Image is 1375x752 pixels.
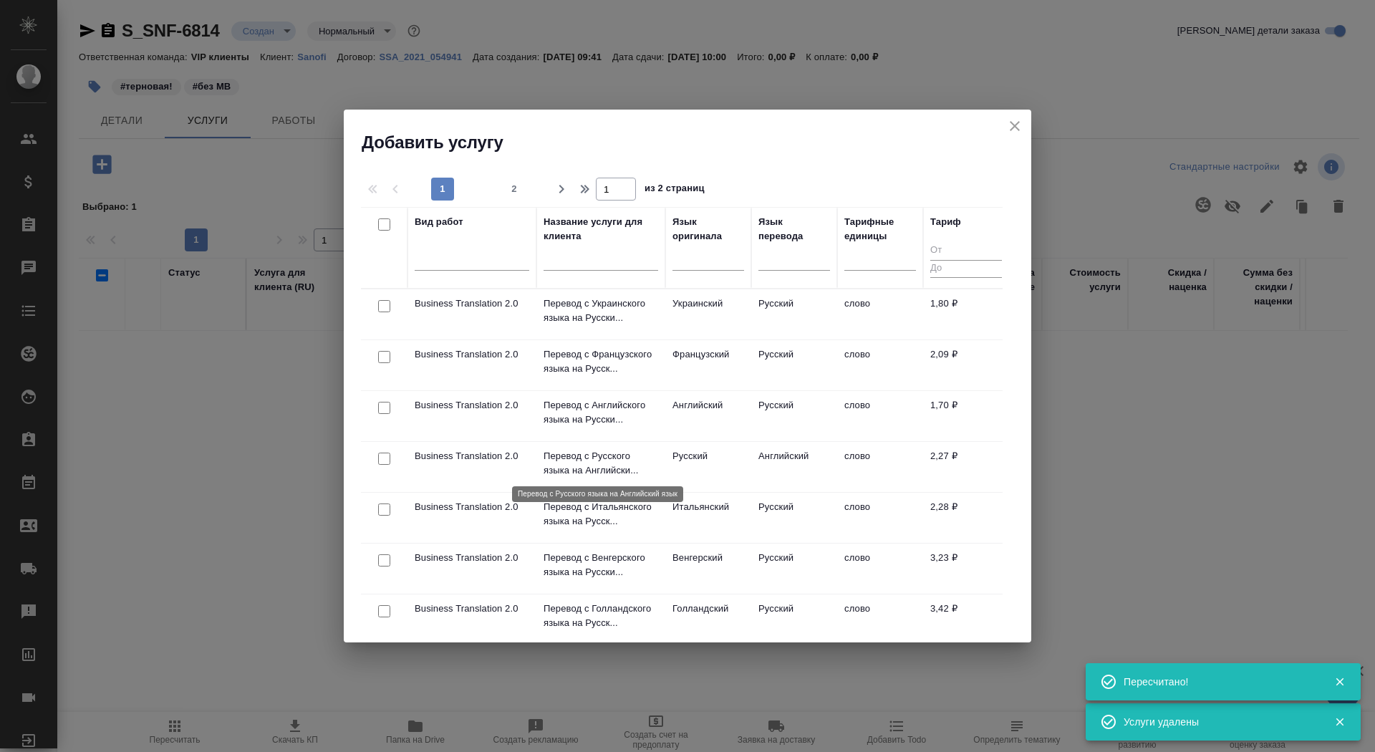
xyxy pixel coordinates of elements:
[837,594,923,645] td: слово
[1004,115,1026,137] button: close
[544,215,658,244] div: Название услуги для клиента
[544,500,658,529] p: Перевод с Итальянского языка на Русск...
[751,594,837,645] td: Русский
[751,442,837,492] td: Английский
[923,289,1009,339] td: 1,80 ₽
[415,449,529,463] p: Business Translation 2.0
[672,215,744,244] div: Язык оригинала
[503,182,526,196] span: 2
[837,340,923,390] td: слово
[923,340,1009,390] td: 2,09 ₽
[544,551,658,579] p: Перевод с Венгерского языка на Русски...
[665,289,751,339] td: Украинский
[645,180,705,201] span: из 2 страниц
[837,391,923,441] td: слово
[837,493,923,543] td: слово
[665,594,751,645] td: Голландский
[544,602,658,630] p: Перевод с Голландского языка на Русск...
[930,215,961,229] div: Тариф
[415,500,529,514] p: Business Translation 2.0
[751,544,837,594] td: Русский
[1325,715,1354,728] button: Закрыть
[923,493,1009,543] td: 2,28 ₽
[751,493,837,543] td: Русский
[362,131,1031,154] h2: Добавить услугу
[1124,715,1313,729] div: Услуги удалены
[415,297,529,311] p: Business Translation 2.0
[665,340,751,390] td: Французский
[665,493,751,543] td: Итальянский
[665,442,751,492] td: Русский
[930,242,1002,260] input: От
[1325,675,1354,688] button: Закрыть
[758,215,830,244] div: Язык перевода
[544,297,658,325] p: Перевод с Украинского языка на Русски...
[751,391,837,441] td: Русский
[415,215,463,229] div: Вид работ
[503,178,526,201] button: 2
[837,544,923,594] td: слово
[1124,675,1313,689] div: Пересчитано!
[544,398,658,427] p: Перевод с Английского языка на Русски...
[544,347,658,376] p: Перевод с Французского языка на Русск...
[923,391,1009,441] td: 1,70 ₽
[415,398,529,413] p: Business Translation 2.0
[415,347,529,362] p: Business Translation 2.0
[751,289,837,339] td: Русский
[837,442,923,492] td: слово
[665,544,751,594] td: Венгерский
[923,544,1009,594] td: 3,23 ₽
[415,602,529,616] p: Business Translation 2.0
[923,594,1009,645] td: 3,42 ₽
[665,391,751,441] td: Английский
[544,449,658,478] p: Перевод с Русского языка на Английски...
[844,215,916,244] div: Тарифные единицы
[751,340,837,390] td: Русский
[930,260,1002,278] input: До
[415,551,529,565] p: Business Translation 2.0
[837,289,923,339] td: слово
[923,442,1009,492] td: 2,27 ₽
